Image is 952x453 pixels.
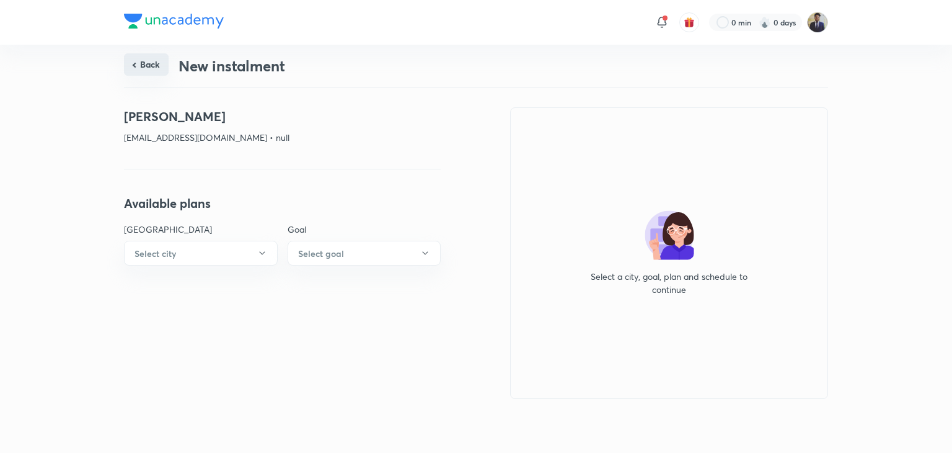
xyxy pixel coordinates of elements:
button: Select goal [288,241,441,266]
img: Rahul Kumar [807,12,828,33]
p: Goal [288,223,441,236]
p: Select a city, goal, plan and schedule to continue [583,270,756,296]
h4: Available plans [124,194,441,213]
img: avatar [684,17,695,28]
h3: New instalment [178,57,285,75]
p: [GEOGRAPHIC_DATA] [124,223,278,236]
img: Company Logo [124,14,224,29]
button: Back [124,53,169,76]
h6: Select goal [298,247,344,260]
img: no-plan-selected [645,210,694,260]
button: avatar [679,12,699,32]
p: [EMAIL_ADDRESS][DOMAIN_NAME] • null [124,131,441,144]
a: Company Logo [124,14,224,32]
h6: Select city [134,247,176,260]
button: Select city [124,241,278,266]
h4: [PERSON_NAME] [124,107,441,126]
img: streak [759,16,771,29]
